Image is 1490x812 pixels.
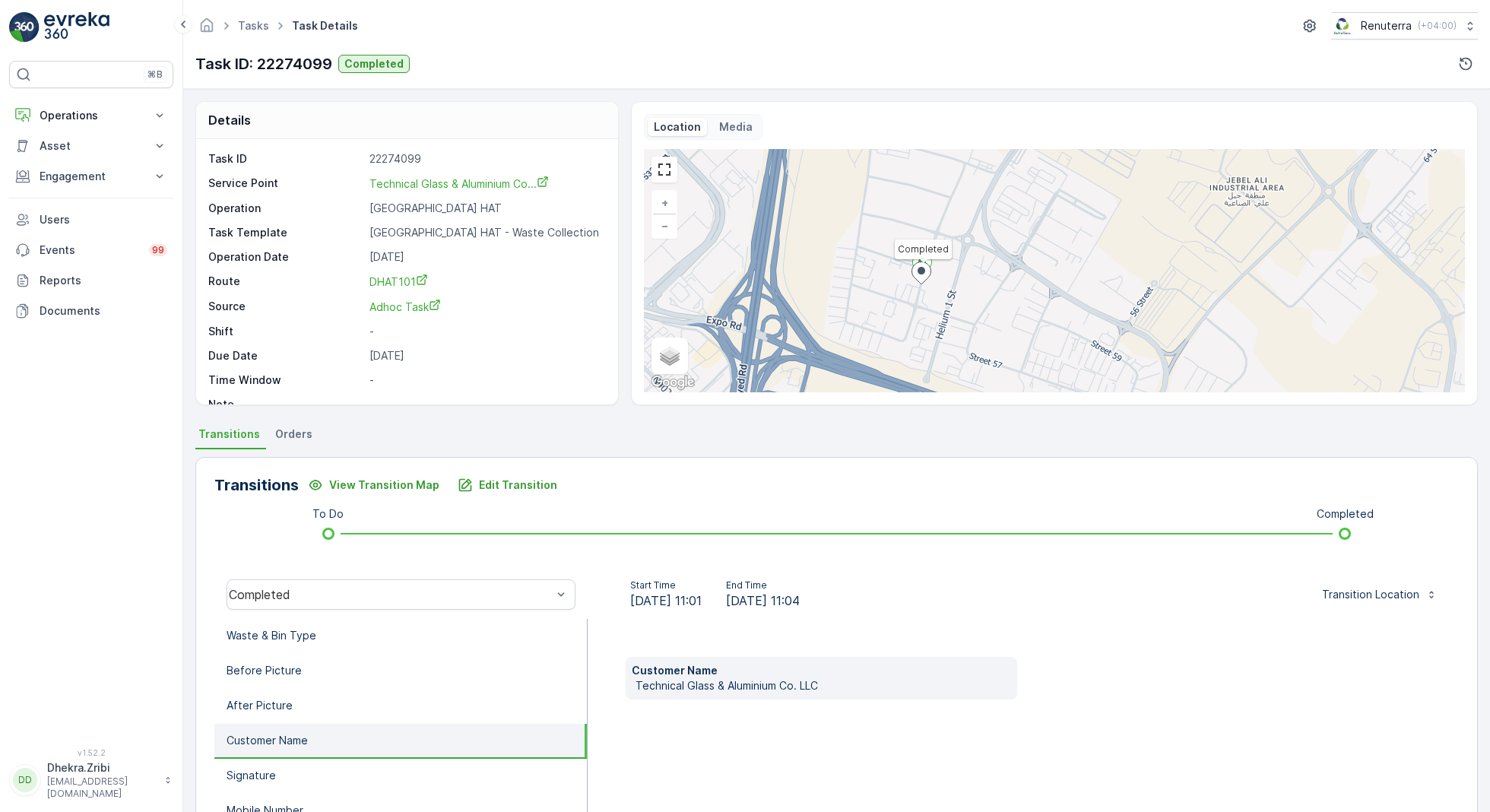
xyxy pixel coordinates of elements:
span: Orders [275,427,312,442]
p: Engagement [40,169,143,184]
span: [DATE] 11:01 [630,592,702,610]
p: Transitions [214,474,299,496]
p: Users [40,212,167,227]
p: - [369,373,602,388]
a: Zoom Out [653,214,676,237]
p: Due Date [208,348,363,363]
button: Engagement [9,161,173,192]
p: Documents [40,303,167,319]
p: Asset [40,138,143,154]
p: Task ID [208,151,363,167]
span: + [661,196,668,209]
p: Note [208,397,363,412]
a: Documents [9,296,173,326]
button: View Transition Map [299,473,449,497]
span: DHAT101 [369,275,428,288]
button: Operations [9,100,173,131]
a: Layers [653,339,686,373]
button: Transition Location [1313,582,1447,607]
p: Operations [40,108,143,123]
img: logo [9,12,40,43]
p: Operation Date [208,249,363,265]
p: Signature [227,768,276,783]
p: ( +04:00 ) [1418,20,1457,32]
p: End Time [726,579,800,592]
p: - [369,397,602,412]
img: Google [648,373,698,392]
p: [EMAIL_ADDRESS][DOMAIN_NAME] [47,776,157,800]
p: Service Point [208,176,363,192]
p: Start Time [630,579,702,592]
button: Edit Transition [449,473,566,497]
span: Transitions [198,427,260,442]
p: Task ID: 22274099 [195,52,332,75]
img: logo_light-DOdMpM7g.png [44,12,109,43]
a: DHAT101 [369,274,602,290]
p: Route [208,274,363,290]
p: 99 [152,244,164,256]
p: Before Picture [227,663,302,678]
span: v 1.52.2 [9,748,173,757]
p: [DATE] [369,348,602,363]
button: Asset [9,131,173,161]
p: Waste & Bin Type [227,628,316,643]
span: − [661,219,669,232]
p: Operation [208,201,363,216]
a: Homepage [198,23,215,36]
p: Dhekra.Zribi [47,760,157,776]
p: Edit Transition [479,477,557,493]
p: Details [208,111,251,129]
p: After Picture [227,698,293,713]
a: Adhoc Task [369,299,602,315]
span: [DATE] 11:04 [726,592,800,610]
p: Task Template [208,225,363,240]
p: To Do [312,506,344,522]
span: Task Details [289,18,361,33]
p: Media [719,119,753,135]
span: Technical Glass & Aluminium Co... [369,177,549,190]
p: 22274099 [369,151,602,167]
p: Completed [1317,506,1374,522]
a: Tasks [238,19,269,32]
p: Completed [344,56,404,71]
a: Technical Glass & Aluminium Co... [369,176,549,191]
p: Events [40,243,140,258]
a: Open this area in Google Maps (opens a new window) [648,373,698,392]
p: Renuterra [1361,18,1412,33]
p: Source [208,299,363,315]
span: Adhoc Task [369,300,441,313]
p: [GEOGRAPHIC_DATA] HAT - Waste Collection [369,225,602,240]
a: Events99 [9,235,173,265]
img: Screenshot_2024-07-26_at_13.33.01.png [1331,17,1355,34]
a: View Fullscreen [653,158,676,181]
div: DD [13,768,37,792]
p: Reports [40,273,167,288]
a: Zoom In [653,192,676,214]
div: Completed [229,588,552,601]
p: Customer Name [632,663,1011,678]
button: DDDhekra.Zribi[EMAIL_ADDRESS][DOMAIN_NAME] [9,760,173,800]
p: - [369,324,602,339]
button: Completed [338,55,410,73]
p: View Transition Map [329,477,439,493]
button: Renuterra(+04:00) [1331,12,1478,40]
p: Location [654,119,701,135]
p: ⌘B [147,68,163,81]
p: Customer Name [227,733,308,748]
p: Time Window [208,373,363,388]
a: Reports [9,265,173,296]
p: Shift [208,324,363,339]
p: [DATE] [369,249,602,265]
p: Technical Glass & Aluminium Co. LLC [636,678,1011,693]
a: Users [9,205,173,235]
p: [GEOGRAPHIC_DATA] HAT [369,201,602,216]
p: Transition Location [1322,587,1419,602]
